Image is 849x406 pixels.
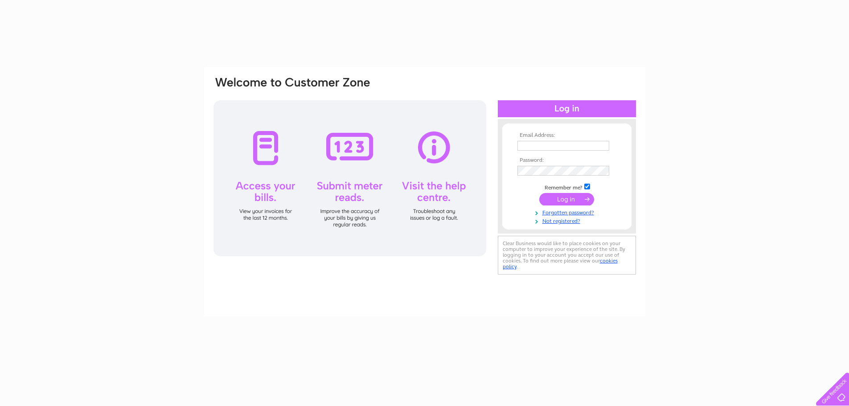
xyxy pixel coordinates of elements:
th: Password: [515,157,619,164]
div: Clear Business would like to place cookies on your computer to improve your experience of the sit... [498,236,636,275]
a: Not registered? [517,216,619,225]
th: Email Address: [515,132,619,139]
a: Forgotten password? [517,208,619,216]
input: Submit [539,193,594,205]
a: cookies policy [503,258,618,270]
td: Remember me? [515,182,619,191]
